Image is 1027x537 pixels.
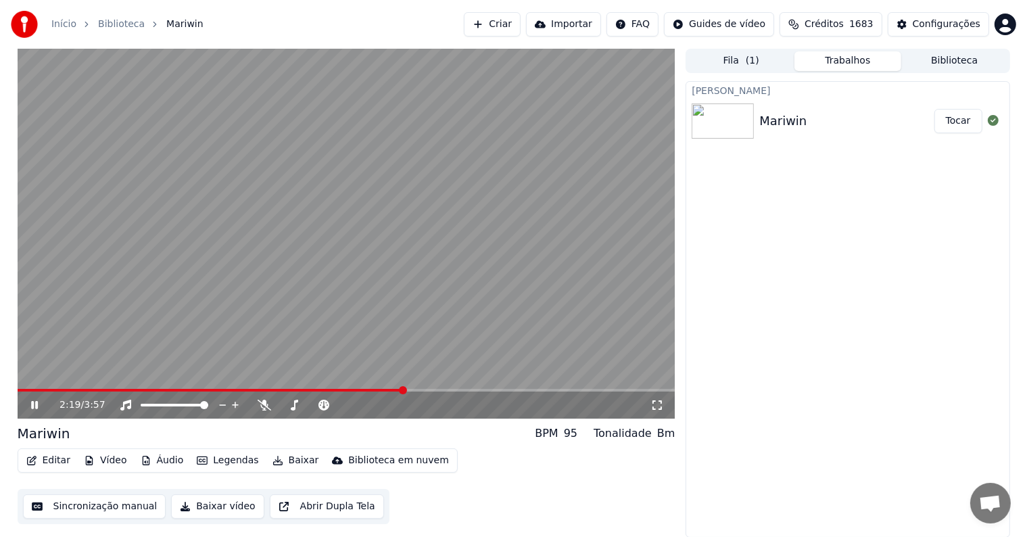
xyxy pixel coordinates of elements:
[759,112,807,131] div: Mariwin
[464,12,521,37] button: Criar
[746,54,759,68] span: ( 1 )
[970,483,1011,523] div: Bate-papo aberto
[913,18,980,31] div: Configurações
[166,18,204,31] span: Mariwin
[606,12,659,37] button: FAQ
[535,425,558,442] div: BPM
[21,451,76,470] button: Editar
[664,12,774,37] button: Guides de vídeo
[686,82,1009,98] div: [PERSON_NAME]
[594,425,652,442] div: Tonalidade
[526,12,601,37] button: Importar
[901,51,1008,71] button: Biblioteca
[934,109,982,133] button: Tocar
[657,425,675,442] div: Bm
[135,451,189,470] button: Áudio
[23,494,166,519] button: Sincronização manual
[688,51,794,71] button: Fila
[348,454,449,467] div: Biblioteca em nuvem
[267,451,325,470] button: Baixar
[171,494,264,519] button: Baixar vídeo
[849,18,874,31] span: 1683
[794,51,901,71] button: Trabalhos
[888,12,989,37] button: Configurações
[564,425,577,442] div: 95
[270,494,384,519] button: Abrir Dupla Tela
[805,18,844,31] span: Créditos
[78,451,133,470] button: Vídeo
[84,398,105,412] span: 3:57
[780,12,882,37] button: Créditos1683
[18,424,70,443] div: Mariwin
[98,18,145,31] a: Biblioteca
[51,18,204,31] nav: breadcrumb
[59,398,92,412] div: /
[59,398,80,412] span: 2:19
[191,451,264,470] button: Legendas
[11,11,38,38] img: youka
[51,18,76,31] a: Início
